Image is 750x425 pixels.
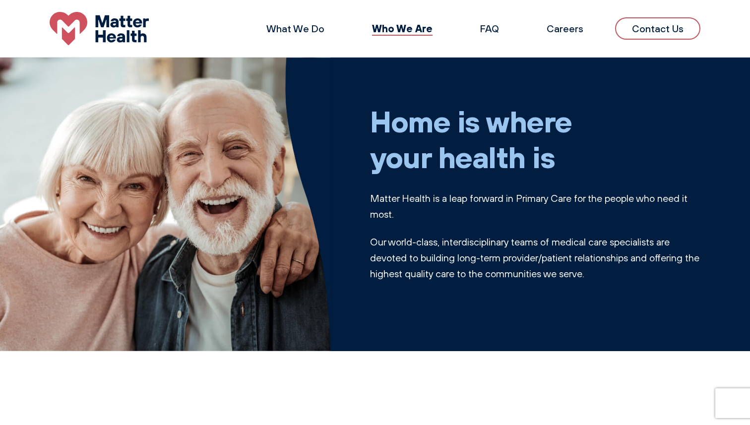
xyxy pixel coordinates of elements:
[370,234,700,282] p: Our world-class, interdisciplinary teams of medical care specialists are devoted to building long...
[615,17,700,40] a: Contact Us
[480,22,499,35] a: FAQ
[266,22,324,35] a: What We Do
[370,103,700,175] h1: Home is where your health is
[370,190,700,222] p: Matter Health is a leap forward in Primary Care for the people who need it most.
[372,22,433,35] a: Who We Are
[547,22,583,35] a: Careers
